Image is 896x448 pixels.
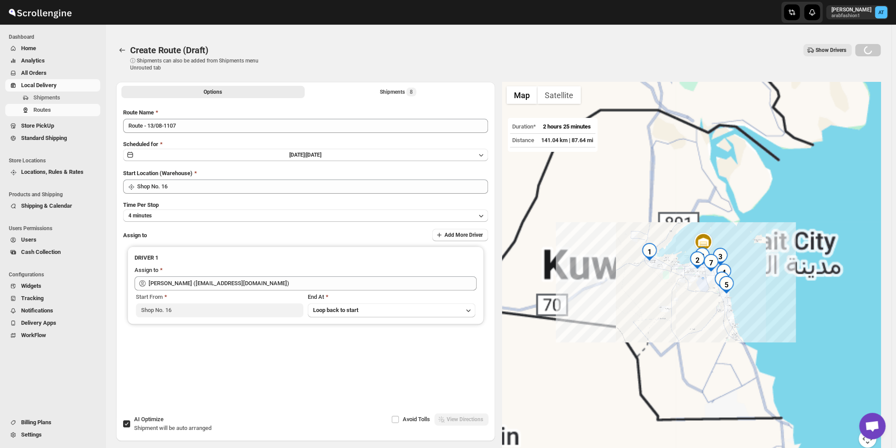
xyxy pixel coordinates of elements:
span: Cash Collection [21,249,61,255]
span: 8 [410,88,413,95]
button: Routes [116,44,128,56]
span: Duration* [512,123,536,130]
p: [PERSON_NAME] [831,6,871,13]
span: AI Optimize [134,416,164,422]
span: Configurations [9,271,101,278]
p: arabfashion1 [831,13,871,18]
button: [DATE]|[DATE] [123,149,488,161]
span: Create Route (Draft) [130,45,208,55]
button: Routes [5,104,100,116]
div: All Route Options [116,101,495,393]
button: Add More Driver [432,229,488,241]
span: Users Permissions [9,225,101,232]
span: Users [21,236,36,243]
div: Shipments [380,88,416,96]
span: Analytics [21,57,45,64]
span: Shipments [33,94,60,101]
span: Products and Shipping [9,191,101,198]
button: Analytics [5,55,100,67]
span: Options [204,88,222,95]
button: Show Drivers [803,44,852,56]
span: All Orders [21,70,47,76]
button: Selected Shipments [306,86,490,98]
button: User menu [826,5,888,19]
button: WorkFlow [5,329,100,342]
span: Standard Shipping [21,135,67,141]
div: 8 [693,247,711,265]
div: 1 [641,243,658,261]
button: All Orders [5,67,100,79]
button: Shipments [5,92,100,104]
span: Add More Driver [444,231,483,239]
button: Delivery Apps [5,317,100,329]
span: Avoid Tolls [403,416,430,422]
span: Distance [512,137,534,143]
div: 7 [702,254,720,272]
button: Show street map [506,86,537,104]
button: Tracking [5,292,100,305]
span: Assign to [123,232,147,239]
span: Delivery Apps [21,319,56,326]
span: Home [21,45,36,51]
button: Show satellite imagery [537,86,581,104]
button: Users [5,234,100,246]
span: Tracking [21,295,44,301]
div: 3 [711,248,729,265]
span: Notifications [21,307,53,314]
span: 2 hours 25 minutes [543,123,591,130]
span: Store PickUp [21,122,54,129]
span: Route Name [123,109,154,116]
span: WorkFlow [21,332,46,338]
span: 4 minutes [128,212,152,219]
span: Start Location (Warehouse) [123,170,193,176]
span: [DATE] [306,152,321,158]
button: Widgets [5,280,100,292]
div: End At [308,293,475,301]
button: Notifications [5,305,100,317]
button: Billing Plans [5,416,100,429]
span: Time Per Stop [123,202,159,208]
img: ScrollEngine [7,1,73,23]
span: Shipment will be auto arranged [134,425,211,431]
button: 4 minutes [123,209,488,222]
button: Cash Collection [5,246,100,258]
button: All Route Options [121,86,305,98]
button: Settings [5,429,100,441]
span: [DATE] | [289,152,306,158]
div: 5 [718,276,735,294]
span: 141.04 km | 87.64 mi [541,137,593,143]
span: Billing Plans [21,419,51,426]
div: 2 [688,251,706,269]
span: Widgets [21,283,41,289]
span: Settings [21,431,42,438]
p: ⓘ Shipments can also be added from Shipments menu Unrouted tab [130,57,269,71]
span: Dashboard [9,33,101,40]
span: Start From [136,294,163,300]
button: Locations, Rules & Rates [5,166,100,178]
span: Loop back to start [313,307,358,313]
span: Shipping & Calendar [21,202,72,209]
button: Map camera controls [859,430,876,448]
span: Store Locations [9,157,101,164]
input: Eg: Bengaluru Route [123,119,488,133]
button: Home [5,42,100,55]
button: Shipping & Calendar [5,200,100,212]
div: 6 [713,272,731,289]
span: Show Drivers [816,47,846,54]
div: 4 [715,264,732,281]
div: Assign to [135,266,158,275]
a: Open chat [859,413,885,439]
span: Locations, Rules & Rates [21,169,84,175]
span: Scheduled for [123,141,158,147]
span: Local Delivery [21,82,57,88]
span: Routes [33,106,51,113]
button: Loop back to start [308,303,475,317]
text: AT [878,10,884,15]
input: Search location [137,180,488,194]
input: Search assignee [149,276,477,290]
h3: DRIVER 1 [135,253,477,262]
span: Aziz Taher [875,6,887,18]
